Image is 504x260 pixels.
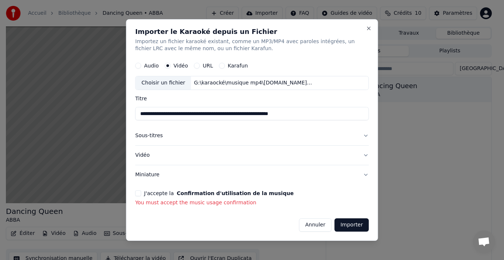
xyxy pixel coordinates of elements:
div: Choisir un fichier [136,77,191,90]
label: URL [203,63,213,69]
button: Miniature [135,165,369,184]
button: Importer [335,218,369,232]
label: Titre [135,96,369,101]
div: G:\karaocké\musique mp4\[DOMAIN_NAME] - Titanium - [PERSON_NAME] Sia Karaoke Version KaraFun (720... [191,80,317,87]
label: Audio [144,63,159,69]
button: J'accepte la [177,191,294,196]
label: J'accepte la [144,191,294,196]
label: Karafun [228,63,248,69]
p: You must accept the music usage confirmation [135,199,369,207]
button: Annuler [299,218,331,232]
button: Vidéo [135,146,369,165]
button: Sous-titres [135,126,369,146]
label: Vidéo [173,63,188,69]
h2: Importer le Karaoké depuis un Fichier [135,28,369,35]
p: Importez un fichier karaoké existant, comme un MP3/MP4 avec paroles intégrées, un fichier LRC ave... [135,38,369,53]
